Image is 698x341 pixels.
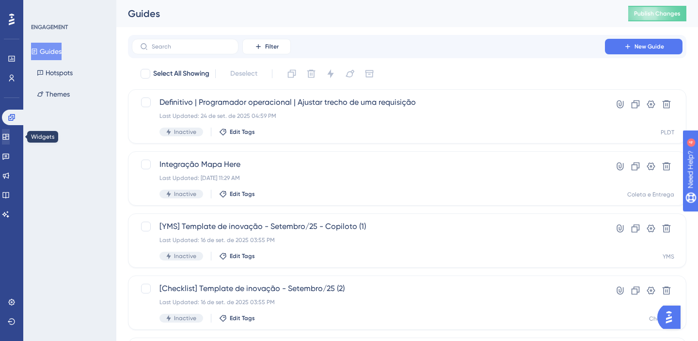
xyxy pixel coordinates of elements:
div: 4 [67,5,70,13]
span: Inactive [174,128,196,136]
button: New Guide [605,39,682,54]
button: Edit Tags [219,128,255,136]
button: Edit Tags [219,190,255,198]
span: Inactive [174,314,196,322]
span: Filter [265,43,279,50]
button: Hotspots [31,64,79,81]
button: Publish Changes [628,6,686,21]
span: Inactive [174,190,196,198]
span: Edit Tags [230,314,255,322]
span: [Checklist] Template de inovação - Setembro/25 (2) [159,283,577,294]
span: Select All Showing [153,68,209,80]
div: Last Updated: 16 de set. de 2025 03:55 PM [159,298,577,306]
iframe: UserGuiding AI Assistant Launcher [657,303,686,332]
span: Edit Tags [230,252,255,260]
span: Edit Tags [230,128,255,136]
span: Definitivo | Programador operacional | Ajustar trecho de uma requisição [159,97,577,108]
input: Search [152,43,230,50]
span: New Guide [635,43,664,50]
div: Checklist [649,315,674,323]
span: Deselect [230,68,257,80]
span: Edit Tags [230,190,255,198]
span: Need Help? [23,2,61,14]
button: Edit Tags [219,252,255,260]
div: Last Updated: [DATE] 11:29 AM [159,174,577,182]
span: Inactive [174,252,196,260]
button: Filter [242,39,291,54]
div: YMS [663,253,674,260]
span: [YMS] Template de inovação - Setembro/25 - Copiloto (1) [159,221,577,232]
div: ENGAGEMENT [31,23,68,31]
div: Last Updated: 24 de set. de 2025 04:59 PM [159,112,577,120]
span: Integração Mapa Here [159,159,577,170]
div: Last Updated: 16 de set. de 2025 03:55 PM [159,236,577,244]
div: Coleta e Entrega [627,191,674,198]
button: Guides [31,43,62,60]
span: Publish Changes [634,10,681,17]
div: Guides [128,7,604,20]
button: Edit Tags [219,314,255,322]
div: PLDT [661,129,674,136]
button: Deselect [222,65,266,82]
button: Themes [31,85,76,103]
